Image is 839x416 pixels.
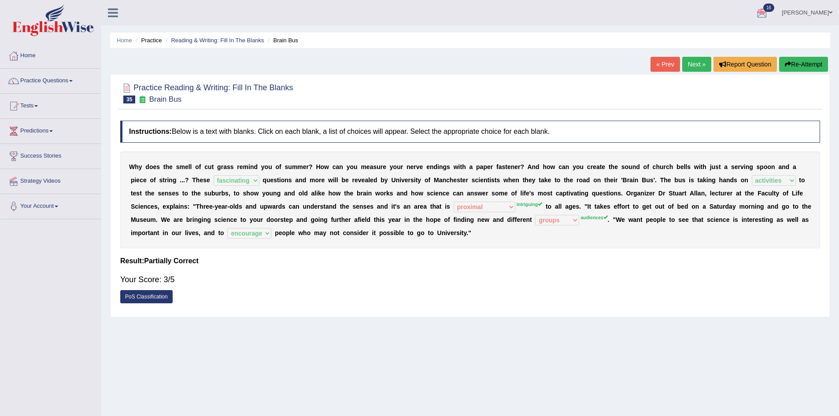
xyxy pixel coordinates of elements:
[156,163,160,170] b: s
[565,163,569,170] b: n
[548,177,551,184] b: e
[377,163,381,170] b: u
[536,163,540,170] b: d
[350,163,354,170] b: o
[532,177,536,184] b: y
[487,163,491,170] b: e
[133,36,162,44] li: Practice
[651,57,680,72] a: « Prev
[763,4,774,12] span: 16
[407,163,410,170] b: n
[566,177,570,184] b: h
[462,177,466,184] b: e
[143,177,147,184] b: e
[166,163,170,170] b: h
[593,177,597,184] b: o
[265,163,269,170] b: o
[771,163,775,170] b: n
[779,57,828,72] button: Re-Attempt
[176,163,180,170] b: s
[341,177,345,184] b: b
[223,163,227,170] b: a
[576,163,580,170] b: o
[764,163,768,170] b: o
[653,163,656,170] b: c
[793,163,796,170] b: a
[393,163,397,170] b: o
[719,163,721,170] b: t
[250,163,254,170] b: n
[497,177,500,184] b: s
[139,163,142,170] b: y
[185,163,188,170] b: e
[623,177,627,184] b: B
[685,163,687,170] b: l
[454,163,458,170] b: w
[397,163,401,170] b: u
[410,163,414,170] b: e
[135,163,139,170] b: h
[425,177,429,184] b: o
[221,163,223,170] b: r
[248,163,250,170] b: i
[710,163,712,170] b: j
[724,163,728,170] b: a
[355,177,358,184] b: e
[309,163,313,170] b: ?
[580,163,584,170] b: u
[701,163,703,170] b: t
[495,177,497,184] b: t
[523,177,525,184] b: t
[208,163,212,170] b: u
[336,177,338,184] b: l
[195,163,199,170] b: o
[0,119,101,141] a: Predictions
[632,163,636,170] b: n
[472,177,475,184] b: s
[430,163,434,170] b: n
[615,177,617,184] b: r
[414,163,416,170] b: r
[373,177,377,184] b: d
[149,95,182,103] small: Brain Bus
[469,163,473,170] b: a
[521,163,525,170] b: ?
[629,177,633,184] b: a
[297,163,303,170] b: m
[587,163,591,170] b: c
[150,177,154,184] b: o
[610,177,614,184] b: e
[240,163,243,170] b: e
[274,177,277,184] b: s
[518,163,520,170] b: r
[401,163,403,170] b: r
[457,177,460,184] b: s
[0,144,101,166] a: Success Stories
[140,177,143,184] b: c
[573,163,576,170] b: y
[442,177,446,184] b: n
[322,177,325,184] b: e
[505,163,507,170] b: t
[396,177,400,184] b: n
[694,163,699,170] b: w
[502,163,505,170] b: s
[212,163,214,170] b: t
[285,177,288,184] b: n
[266,36,298,44] li: Brain Bus
[483,163,487,170] b: p
[328,177,333,184] b: w
[207,177,210,184] b: e
[767,163,771,170] b: o
[171,37,264,44] a: Reading & Writing: Fill In The Blanks
[446,177,450,184] b: c
[512,177,516,184] b: e
[120,121,820,143] h4: Below is a text with blanks. Click on each blank, a list of choices will appear. Select the appro...
[131,177,135,184] b: p
[579,177,583,184] b: o
[390,163,393,170] b: y
[179,163,185,170] b: m
[507,163,511,170] b: e
[543,163,547,170] b: h
[614,163,618,170] b: e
